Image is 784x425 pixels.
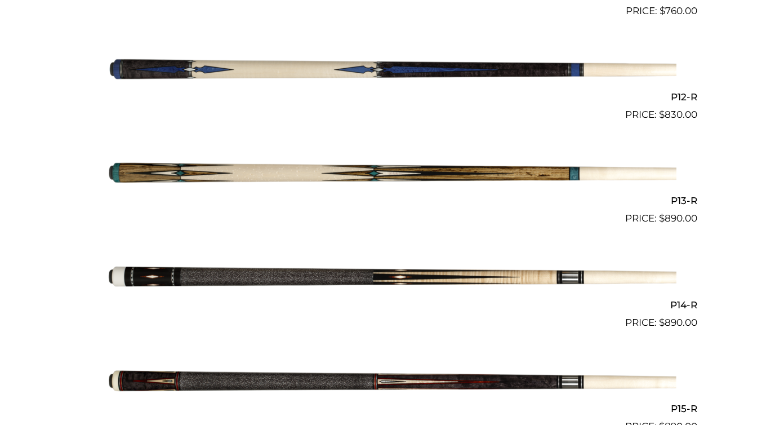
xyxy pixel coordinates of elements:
[87,87,697,108] h2: P12-R
[659,317,697,328] bdi: 890.00
[87,127,697,226] a: P13-R $890.00
[87,399,697,419] h2: P15-R
[87,231,697,330] a: P14-R $890.00
[108,231,676,325] img: P14-R
[659,109,665,120] span: $
[659,109,697,120] bdi: 830.00
[659,213,665,224] span: $
[660,5,697,16] bdi: 760.00
[660,5,665,16] span: $
[659,213,697,224] bdi: 890.00
[108,23,676,118] img: P12-R
[87,23,697,122] a: P12-R $830.00
[87,191,697,211] h2: P13-R
[659,317,665,328] span: $
[108,127,676,222] img: P13-R
[87,294,697,315] h2: P14-R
